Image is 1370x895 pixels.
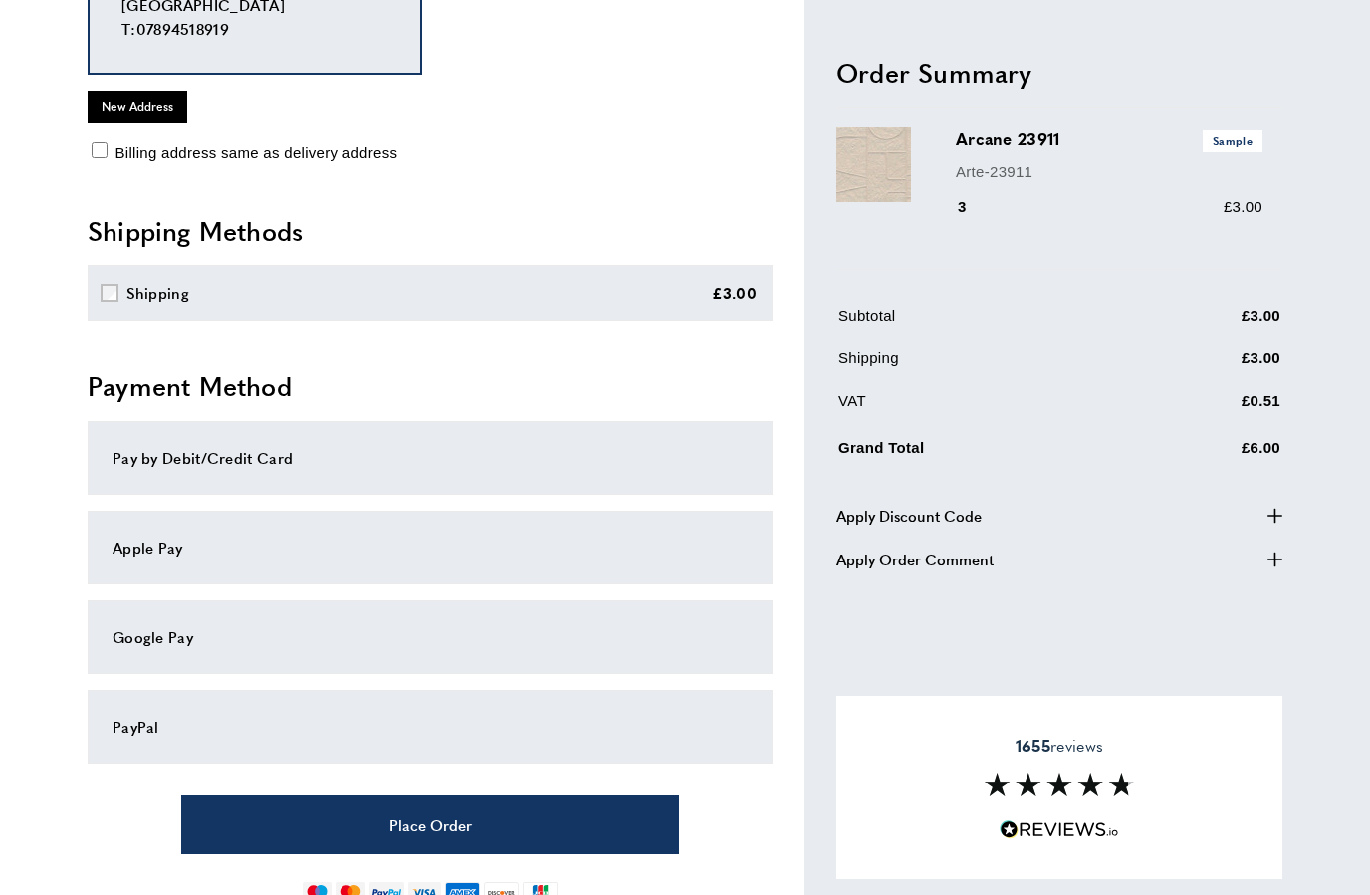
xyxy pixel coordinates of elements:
[181,795,679,854] button: Place Order
[836,503,982,527] span: Apply Discount Code
[956,195,995,219] div: 3
[1143,346,1280,385] td: £3.00
[113,536,748,559] div: Apple Pay
[113,446,748,470] div: Pay by Debit/Credit Card
[838,346,1141,385] td: Shipping
[956,127,1262,151] h3: Arcane 23911
[838,304,1141,342] td: Subtotal
[1016,734,1050,757] strong: 1655
[1000,820,1119,839] img: Reviews.io 5 stars
[88,91,187,122] button: New Address
[92,142,108,158] input: Billing address same as delivery address
[1203,130,1262,151] span: Sample
[114,144,397,161] span: Billing address same as delivery address
[836,127,911,202] img: Arcane 23911
[836,54,1282,90] h2: Order Summary
[1224,198,1262,215] span: £3.00
[1143,304,1280,342] td: £3.00
[1016,736,1103,756] span: reviews
[113,715,748,739] div: PayPal
[838,432,1141,475] td: Grand Total
[838,389,1141,428] td: VAT
[126,281,189,305] div: Shipping
[1143,389,1280,428] td: £0.51
[88,213,773,249] h2: Shipping Methods
[88,368,773,404] h2: Payment Method
[956,159,1262,183] p: Arte-23911
[113,625,748,649] div: Google Pay
[712,281,758,305] div: £3.00
[136,18,229,39] a: 07894518919
[985,773,1134,796] img: Reviews section
[836,547,994,570] span: Apply Order Comment
[1143,432,1280,475] td: £6.00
